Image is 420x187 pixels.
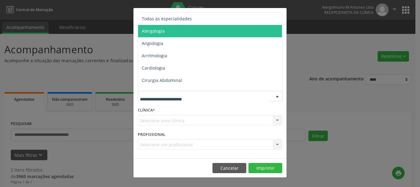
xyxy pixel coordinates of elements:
button: Cancelar [212,163,246,173]
span: Cirurgia Abdominal [142,77,182,83]
button: Imprimir [248,163,282,173]
label: PROFISSIONAL [138,130,165,139]
span: Cardiologia [142,65,165,71]
span: Angiologia [142,40,163,46]
span: Alergologia [142,28,165,34]
span: Todas as especialidades [142,16,192,22]
button: Close [274,8,287,23]
h5: Relatório de agendamentos [138,12,208,20]
label: CLÍNICA [138,106,155,115]
span: Cirurgia Bariatrica [142,90,180,96]
span: Arritmologia [142,53,167,59]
